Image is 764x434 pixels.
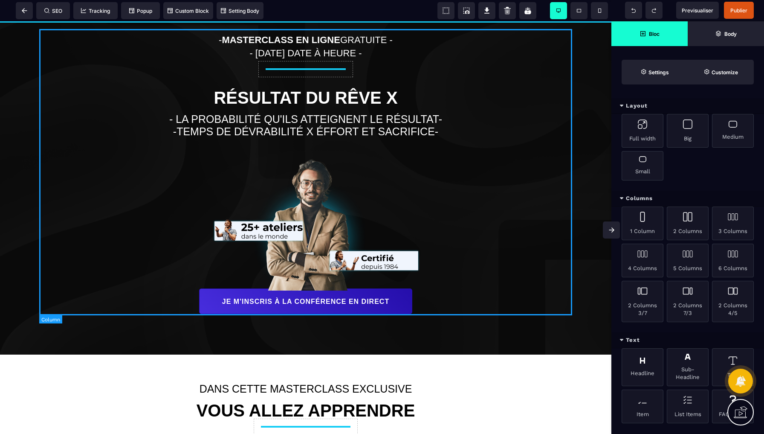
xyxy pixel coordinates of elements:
span: Custom Block [168,8,209,14]
h1: MASTERCLASS EN LIGNE [39,8,572,43]
div: 2 Columns 4/5 [712,281,754,322]
span: Open Blocks [611,21,688,46]
h1: RÉSULTAT DU RÊVE X [39,66,572,87]
div: 2 Columns 7/3 [667,281,709,322]
span: Previsualiser [682,7,713,14]
div: Columns [611,191,764,207]
strong: Customize [712,69,738,76]
div: Text [611,332,764,348]
span: View components [437,2,454,19]
strong: Body [724,31,737,37]
text: Comment dérouler la méthode XYZ pour obtenir Désir secret du prospect sans effort [13,411,599,424]
div: Text [712,348,754,386]
div: 2 Columns 3/7 [622,281,663,322]
div: 1 Column [622,207,663,240]
span: Screenshot [458,2,475,19]
div: Big [667,114,709,148]
button: JE M'INSCRIS À LA CONFÉRENCE EN DIRECT [199,267,412,293]
div: 6 Columns [712,244,754,277]
div: 3 Columns [712,207,754,240]
span: Publier [730,7,747,14]
span: Tracking [81,8,110,14]
span: Settings [622,60,688,84]
div: 2 Columns [667,207,709,240]
div: Small [622,151,663,181]
span: SEO [44,8,62,14]
div: Full width [622,114,663,148]
span: Open Layer Manager [688,21,764,46]
div: 4 Columns [622,244,663,277]
div: Item [622,390,663,423]
div: Sub-Headline [667,348,709,386]
div: FAQ Items [712,390,754,423]
div: Headline [622,348,663,386]
h1: VOUS ALLEZ APPRENDRE [6,379,605,400]
div: 5 Columns [667,244,709,277]
span: - LA PROBABILITÉ QU'ILS ATTEIGNENT LE RÉSULTAT- -TEMPS DE DÉVRABILITÉ X ÉFFORT ET SACRIFICE- [169,92,442,116]
span: - [219,13,222,24]
div: Medium [712,114,754,148]
span: Popup [129,8,152,14]
span: Setting Body [221,8,259,14]
img: 1a8eba2d4e1db17dabfc2e22a544e4a4_image_26.png [212,138,420,278]
span: Preview [676,2,719,19]
strong: Bloc [649,31,660,37]
span: Open Style Manager [688,60,754,84]
div: Layout [611,98,764,114]
span: DANS CETTE MASTERCLASS EXCLUSIVE [200,361,412,373]
div: List Items [667,390,709,423]
strong: Settings [648,69,669,76]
